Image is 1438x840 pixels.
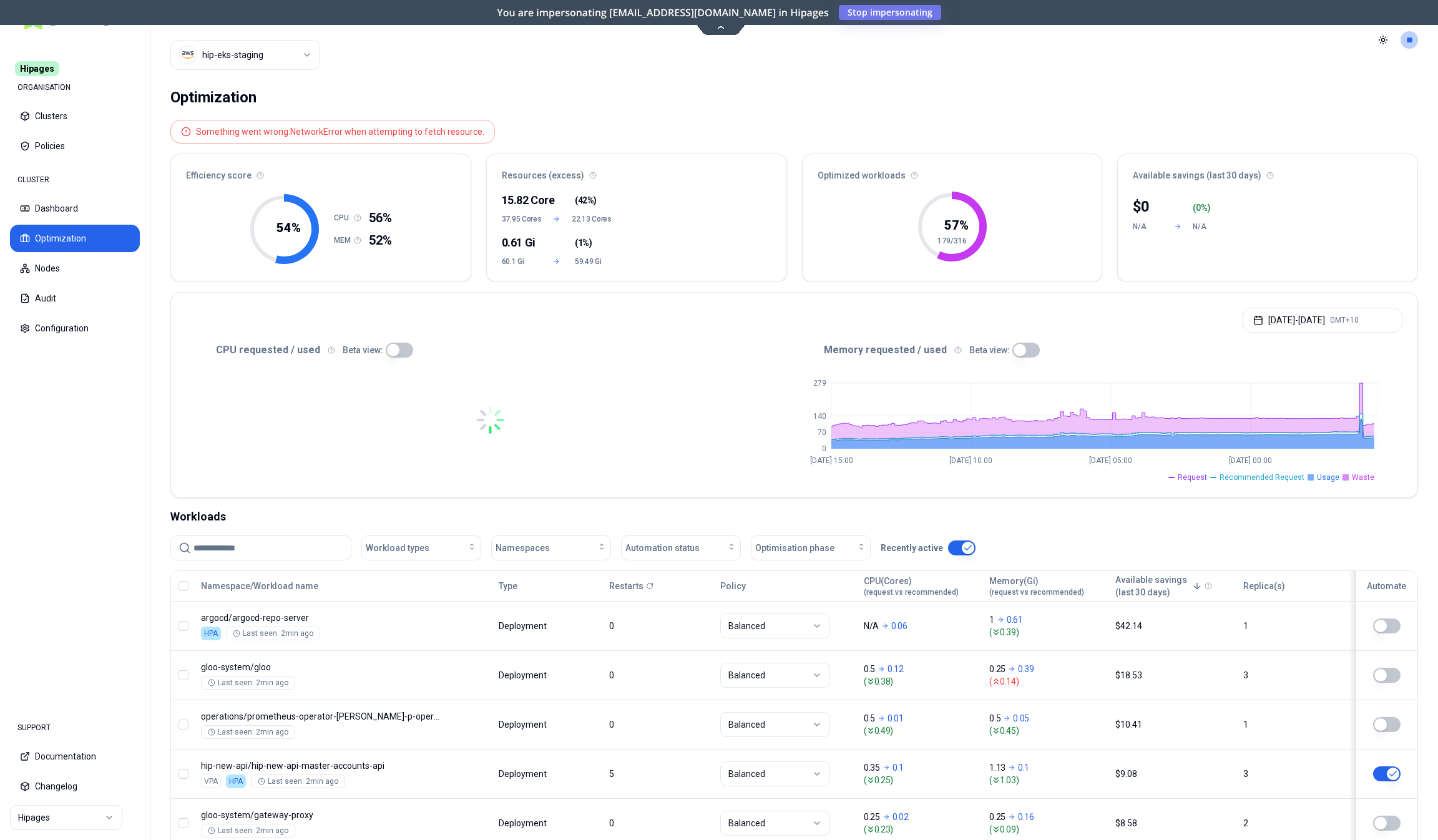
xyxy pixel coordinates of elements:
[989,675,1103,688] span: ( 0.14 )
[989,574,1084,598] button: Memory(Gi)(request vs recommended)
[1115,574,1202,598] button: Available savings(last 30 days)
[499,817,549,829] div: Deployment
[864,712,875,725] p: 0.5
[1115,817,1232,829] div: $8.58
[944,218,969,233] tspan: 57 %
[334,235,354,245] h1: MEM
[1115,620,1232,632] div: $42.14
[888,712,904,725] p: 0.01
[1352,472,1374,482] span: Waste
[813,379,826,388] tspan: 279
[864,675,978,688] span: ( 0.38 )
[1141,197,1150,217] p: 0
[609,718,709,731] div: 0
[609,817,709,829] div: 0
[1243,620,1343,632] div: 1
[755,542,834,554] span: Optimisation phase
[186,343,794,358] div: CPU requested / used
[572,214,612,224] span: 22.13 Cores
[864,774,978,786] span: ( 0.25 )
[502,234,539,252] div: 0.61 Gi
[1229,456,1272,465] tspan: [DATE] 00:00
[893,761,904,774] p: 0.1
[10,715,140,740] div: SUPPORT
[10,743,140,770] button: Documentation
[170,40,320,70] button: Select a value
[1193,222,1223,232] div: N/A
[989,774,1103,786] span: ( 1.03 )
[1115,768,1232,780] div: $9.08
[891,620,907,632] p: 0.06
[10,255,140,282] button: Nodes
[989,613,994,626] p: 1
[10,773,140,800] button: Changelog
[201,774,221,788] div: VPA
[1362,580,1412,592] div: Automate
[1007,613,1023,626] p: 0.61
[491,535,611,560] button: Namespaces
[369,232,392,249] span: 52%
[810,456,853,465] tspan: [DATE] 15:00
[1018,811,1034,823] p: 0.16
[201,661,441,673] p: gloo
[609,669,709,681] div: 0
[226,774,246,788] div: HPA enabled.
[989,663,1005,675] p: 0.25
[343,344,383,356] p: Beta view:
[794,343,1402,358] div: Memory requested / used
[1243,817,1343,829] div: 2
[1330,315,1359,325] span: GMT+10
[1243,308,1402,333] button: [DATE]-[DATE]GMT+10
[276,220,301,235] tspan: 54 %
[609,580,643,592] p: Restarts
[1115,718,1232,731] div: $10.41
[208,727,288,737] div: Last seen: 2min ago
[720,580,853,592] div: Policy
[888,663,904,675] p: 0.12
[578,194,594,207] span: 42%
[10,102,140,130] button: Clusters
[1243,574,1285,598] button: Replica(s)
[578,237,589,249] span: 1%
[201,759,441,772] p: hip-new-api-master-accounts-api
[575,256,612,266] span: 59.49 Gi
[1133,222,1163,232] div: N/A
[208,826,288,836] div: Last seen: 2min ago
[201,627,221,640] div: HPA enabled.
[361,535,481,560] button: Workload types
[989,712,1000,725] p: 0.5
[864,574,959,598] button: CPU(Cores)(request vs recommended)
[201,809,441,821] p: gateway-proxy
[621,535,741,560] button: Automation status
[1243,768,1343,780] div: 3
[864,811,880,823] p: 0.25
[502,192,539,209] div: 15.82 Core
[864,761,880,774] p: 0.35
[369,209,392,227] span: 56%
[864,587,959,597] span: (request vs recommended)
[502,256,539,266] span: 60.1 Gi
[170,508,1418,525] div: Workloads
[10,167,140,192] div: CLUSTER
[989,575,1084,597] div: Memory(Gi)
[864,620,879,632] p: N/A
[1243,669,1343,681] div: 3
[502,214,542,224] span: 37.95 Cores
[803,154,1102,189] div: Optimized workloads
[366,542,429,554] span: Workload types
[10,75,140,100] div: ORGANISATION
[233,628,313,638] div: Last seen: 2min ago
[1220,472,1304,482] span: Recommended Request
[969,344,1010,356] p: Beta view:
[15,61,59,76] span: Hipages
[989,761,1005,774] p: 1.13
[171,154,471,189] div: Efficiency score
[818,428,826,437] tspan: 70
[1018,761,1029,774] p: 0.1
[864,823,978,836] span: ( 0.23 )
[201,612,441,624] p: argocd-repo-server
[881,542,943,554] p: Recently active
[499,768,549,780] div: Deployment
[989,823,1103,836] span: ( 0.09 )
[609,768,709,780] div: 5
